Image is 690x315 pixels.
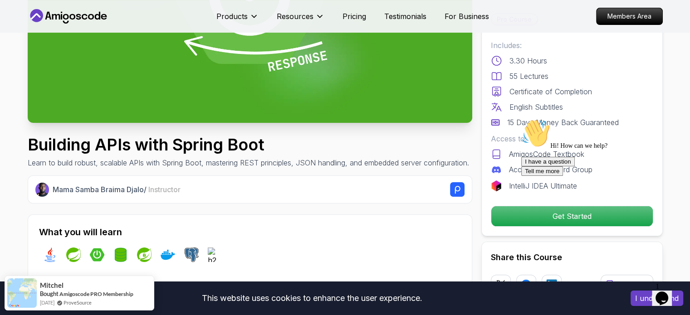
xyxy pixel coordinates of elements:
[216,11,259,29] button: Products
[509,102,563,112] p: English Subtitles
[4,4,167,61] div: 👋Hi! How can we help?I have a questionTell me more
[35,183,49,197] img: Nelson Djalo
[509,71,548,82] p: 55 Lectures
[43,247,57,262] img: java logo
[161,247,175,262] img: docker logo
[53,184,181,195] p: Mama Samba Braima Djalo /
[518,115,681,274] iframe: chat widget
[491,251,653,264] h2: Share this Course
[184,247,199,262] img: postgres logo
[509,164,592,175] p: Access to Discord Group
[384,11,426,22] a: Testimonials
[491,133,653,144] p: Access to:
[4,51,45,61] button: Tell me more
[509,55,547,66] p: 3.30 Hours
[509,180,577,191] p: IntelliJ IDEA Ultimate
[216,11,248,22] p: Products
[40,281,64,289] span: Mitchel
[4,4,33,33] img: :wave:
[597,8,662,24] p: Members Area
[66,247,81,262] img: spring logo
[4,27,90,34] span: Hi! How can we help?
[137,247,152,262] img: spring-security logo
[39,226,461,238] h2: What you will learn
[28,136,469,154] h1: Building APIs with Spring Boot
[277,11,313,22] p: Resources
[113,247,128,262] img: spring-data-jpa logo
[596,8,663,25] a: Members Area
[491,180,502,191] img: jetbrains logo
[343,11,366,22] a: Pricing
[652,279,681,306] iframe: chat widget
[491,40,653,51] p: Includes:
[277,11,324,29] button: Resources
[445,11,489,22] a: For Business
[40,299,54,306] span: [DATE]
[601,275,653,295] button: Copy link
[208,247,222,262] img: h2 logo
[631,291,683,306] button: Accept cookies
[7,278,37,308] img: provesource social proof notification image
[64,299,92,306] a: ProveSource
[90,247,104,262] img: spring-boot logo
[619,280,647,289] p: Copy link
[28,157,469,168] p: Learn to build robust, scalable APIs with Spring Boot, mastering REST principles, JSON handling, ...
[148,185,181,194] span: Instructor
[577,279,585,290] p: or
[4,42,57,51] button: I have a question
[507,117,619,128] p: 15 Days Money Back Guaranteed
[491,206,653,227] button: Get Started
[509,149,584,160] p: AmigosCode Textbook
[509,86,592,97] p: Certificate of Completion
[59,291,133,297] a: Amigoscode PRO Membership
[491,206,653,226] p: Get Started
[7,288,617,308] div: This website uses cookies to enhance the user experience.
[40,290,59,297] span: Bought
